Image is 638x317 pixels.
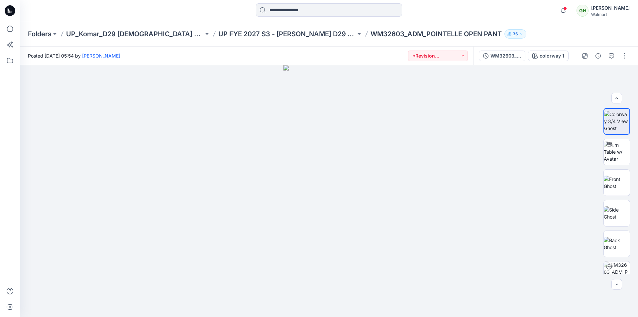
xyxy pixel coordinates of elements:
[504,29,526,39] button: 36
[604,141,630,162] img: Turn Table w/ Avatar
[283,65,375,317] img: eyJhbGciOiJIUzI1NiIsImtpZCI6IjAiLCJzbHQiOiJzZXMiLCJ0eXAiOiJKV1QifQ.eyJkYXRhIjp7InR5cGUiOiJzdG9yYW...
[528,51,569,61] button: colorway 1
[28,52,120,59] span: Posted [DATE] 05:54 by
[593,51,603,61] button: Details
[513,30,518,38] p: 36
[28,29,52,39] a: Folders
[604,111,629,132] img: Colorway 3/4 View Ghost
[591,4,630,12] div: [PERSON_NAME]
[604,206,630,220] img: Side Ghost
[604,261,630,287] img: WM32603_ADM_POINTELLE OPEN PANT_REV1 colorway 1
[591,12,630,17] div: Walmart
[218,29,356,39] a: UP FYE 2027 S3 - [PERSON_NAME] D29 [DEMOGRAPHIC_DATA] Sleepwear
[604,237,630,251] img: Back Ghost
[604,176,630,190] img: Front Ghost
[66,29,204,39] a: UP_Komar_D29 [DEMOGRAPHIC_DATA] Sleep
[490,52,521,60] div: WM32603_ADM_POINTELLE OPEN PANT_REV1
[540,52,564,60] div: colorway 1
[82,53,120,59] a: [PERSON_NAME]
[371,29,502,39] p: WM32603_ADM_POINTELLE OPEN PANT
[577,5,588,17] div: GH
[479,51,525,61] button: WM32603_ADM_POINTELLE OPEN PANT_REV1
